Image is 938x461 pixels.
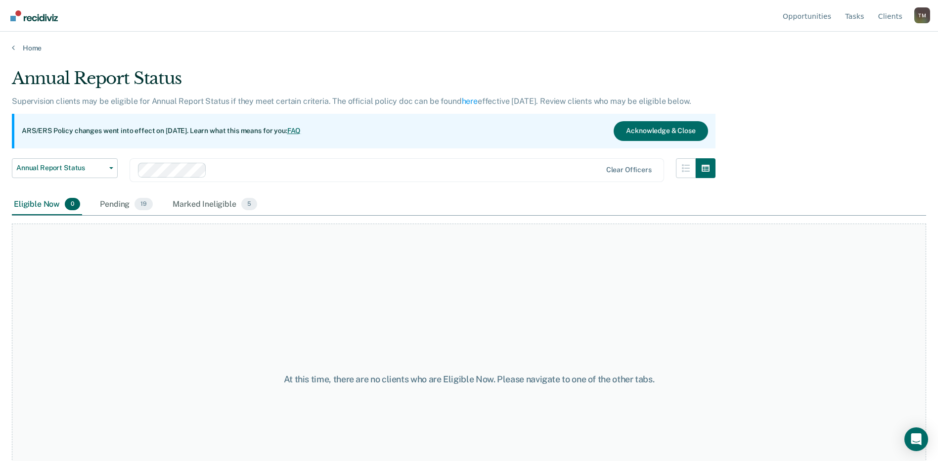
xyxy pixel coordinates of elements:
p: ARS/ERS Policy changes went into effect on [DATE]. Learn what this means for you: [22,126,301,136]
a: Home [12,44,926,52]
div: Clear officers [606,166,652,174]
button: Annual Report Status [12,158,118,178]
div: Eligible Now0 [12,194,82,216]
div: Open Intercom Messenger [904,427,928,451]
span: 19 [134,198,153,211]
div: Pending19 [98,194,155,216]
div: Annual Report Status [12,68,715,96]
button: Profile dropdown button [914,7,930,23]
div: At this time, there are no clients who are Eligible Now. Please navigate to one of the other tabs. [241,374,698,385]
img: Recidiviz [10,10,58,21]
div: Marked Ineligible5 [171,194,259,216]
span: Annual Report Status [16,164,105,172]
button: Acknowledge & Close [614,121,708,141]
a: here [462,96,478,106]
div: T M [914,7,930,23]
a: FAQ [287,127,301,135]
span: 5 [241,198,257,211]
span: 0 [65,198,80,211]
p: Supervision clients may be eligible for Annual Report Status if they meet certain criteria. The o... [12,96,691,106]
